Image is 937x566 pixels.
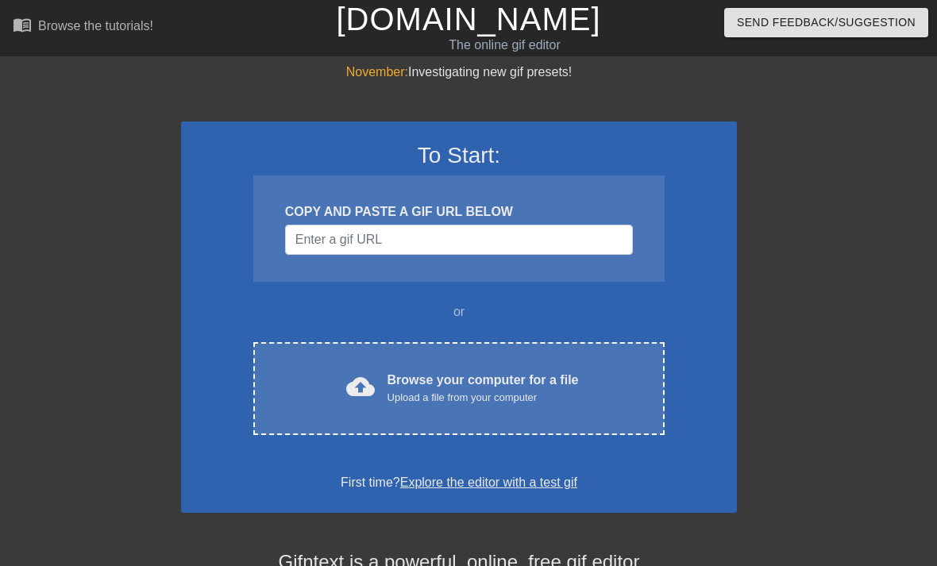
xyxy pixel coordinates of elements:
[320,36,688,55] div: The online gif editor
[346,65,408,79] span: November:
[346,372,375,401] span: cloud_upload
[388,371,579,406] div: Browse your computer for a file
[38,19,153,33] div: Browse the tutorials!
[13,15,32,34] span: menu_book
[285,202,633,221] div: COPY AND PASTE A GIF URL BELOW
[388,390,579,406] div: Upload a file from your computer
[222,302,696,322] div: or
[13,15,153,40] a: Browse the tutorials!
[336,2,600,37] a: [DOMAIN_NAME]
[285,225,633,255] input: Username
[737,13,916,33] span: Send Feedback/Suggestion
[724,8,928,37] button: Send Feedback/Suggestion
[202,473,716,492] div: First time?
[400,476,577,489] a: Explore the editor with a test gif
[202,142,716,169] h3: To Start:
[181,63,737,82] div: Investigating new gif presets!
